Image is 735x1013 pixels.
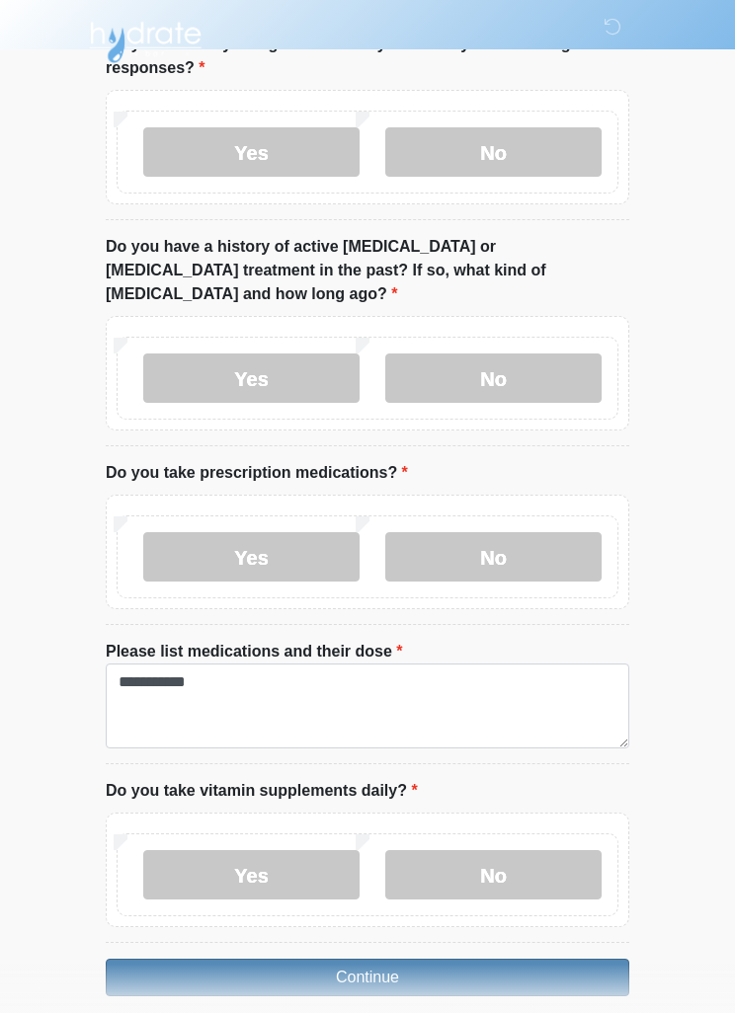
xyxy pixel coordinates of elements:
label: Please list medications and their dose [106,640,403,663]
label: Yes [143,532,360,582]
label: Yes [143,127,360,177]
label: Yes [143,353,360,403]
label: Yes [143,850,360,899]
button: Continue [106,959,629,996]
label: Do you take prescription medications? [106,461,408,485]
label: No [385,850,602,899]
img: Hydrate IV Bar - Scottsdale Logo [86,15,204,64]
label: Do you have a history of active [MEDICAL_DATA] or [MEDICAL_DATA] treatment in the past? If so, wh... [106,235,629,306]
label: No [385,353,602,403]
label: Do you take vitamin supplements daily? [106,779,418,803]
label: No [385,532,602,582]
label: No [385,127,602,177]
